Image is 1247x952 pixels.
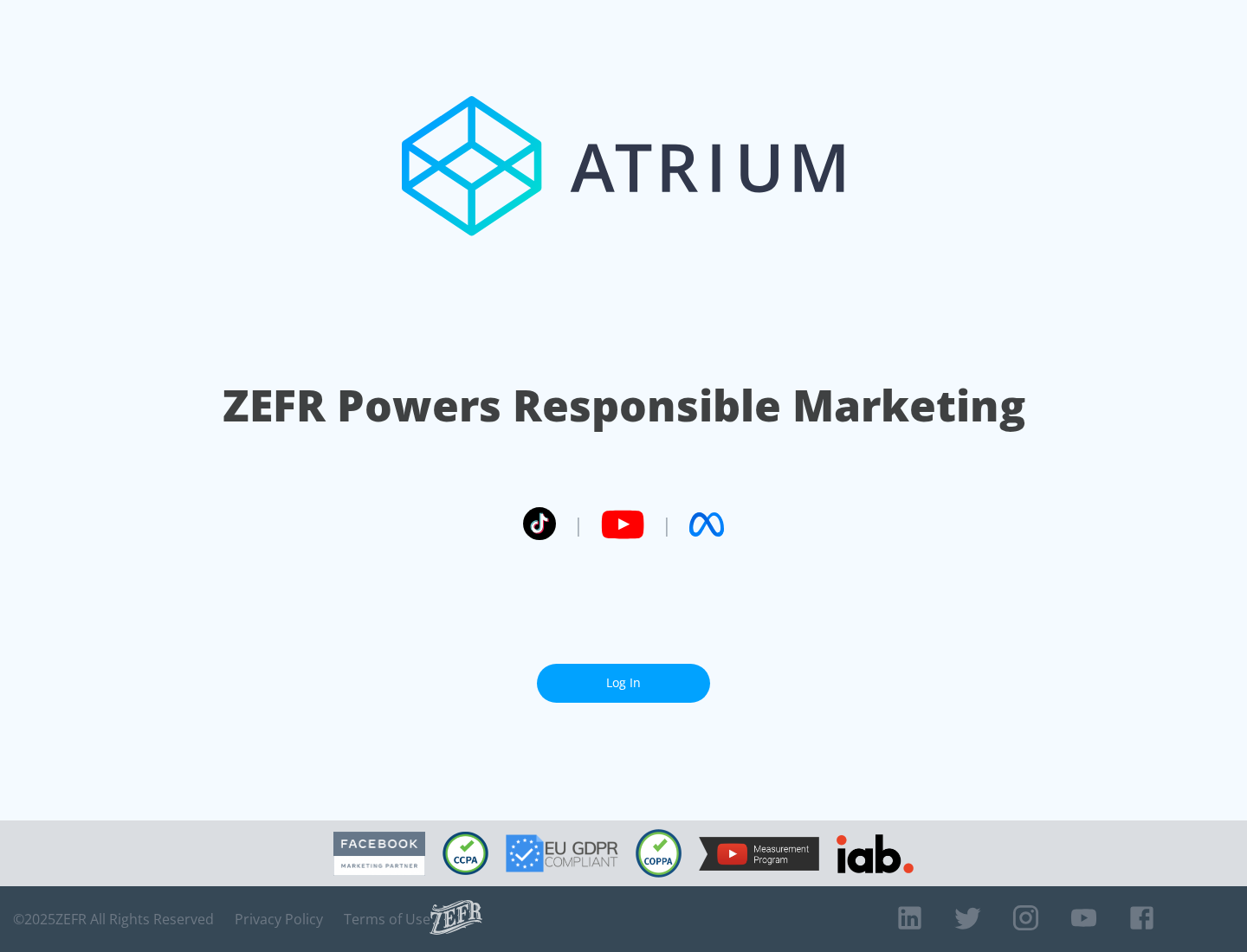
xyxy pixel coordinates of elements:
a: Log In [537,664,710,703]
img: GDPR Compliant [506,834,618,872]
img: YouTube Measurement Program [699,837,819,871]
h1: ZEFR Powers Responsible Marketing [223,376,1025,435]
img: CCPA Compliant [443,832,488,875]
img: Facebook Marketing Partner [333,832,425,876]
span: © 2025 ZEFR All Rights Reserved [13,910,214,928]
a: Privacy Policy [235,910,323,928]
img: IAB [837,834,914,873]
span: | [573,511,584,537]
span: | [662,511,672,537]
a: Terms of Use [344,910,430,928]
img: COPPA Compliant [636,829,682,878]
